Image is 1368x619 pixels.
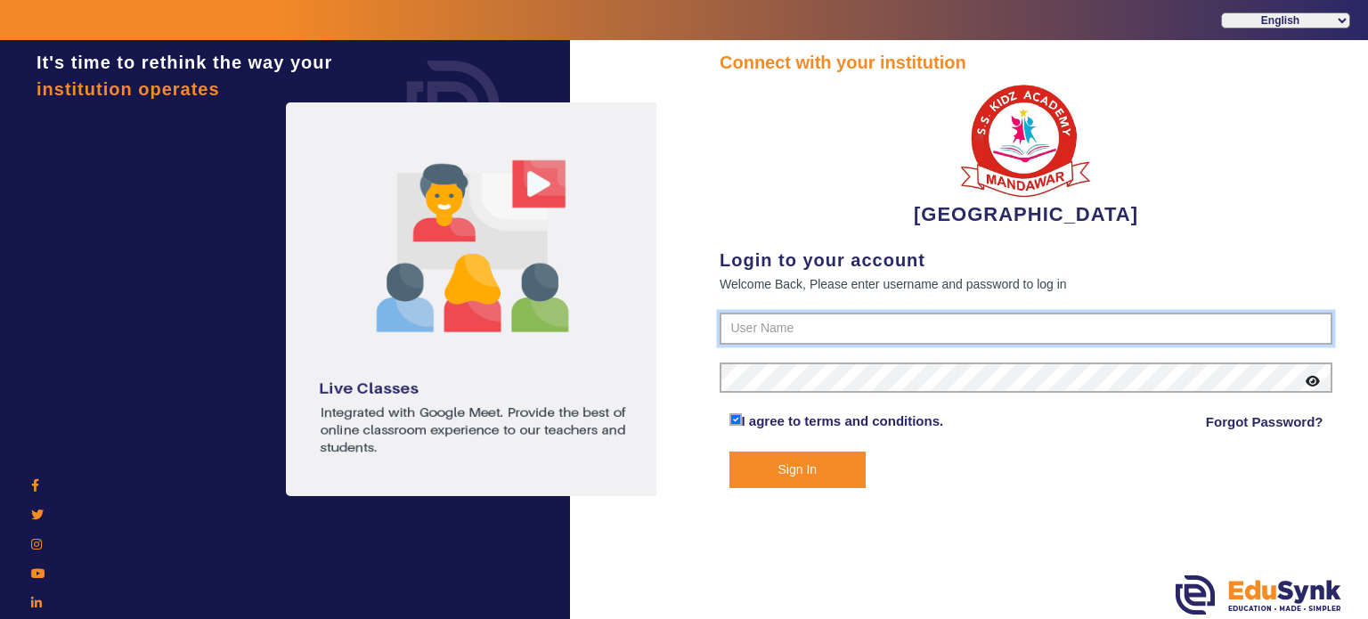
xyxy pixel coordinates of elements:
[286,102,660,496] img: login1.png
[1176,575,1341,615] img: edusynk.png
[720,76,1332,229] div: [GEOGRAPHIC_DATA]
[742,413,944,428] a: I agree to terms and conditions.
[1206,411,1323,433] a: Forgot Password?
[720,49,1332,76] div: Connect with your institution
[720,313,1332,345] input: User Name
[720,247,1332,273] div: Login to your account
[720,273,1332,295] div: Welcome Back, Please enter username and password to log in
[959,76,1093,200] img: b9104f0a-387a-4379-b368-ffa933cda262
[37,53,332,72] span: It's time to rethink the way your
[387,40,520,174] img: login.png
[729,452,867,488] button: Sign In
[37,79,220,99] span: institution operates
